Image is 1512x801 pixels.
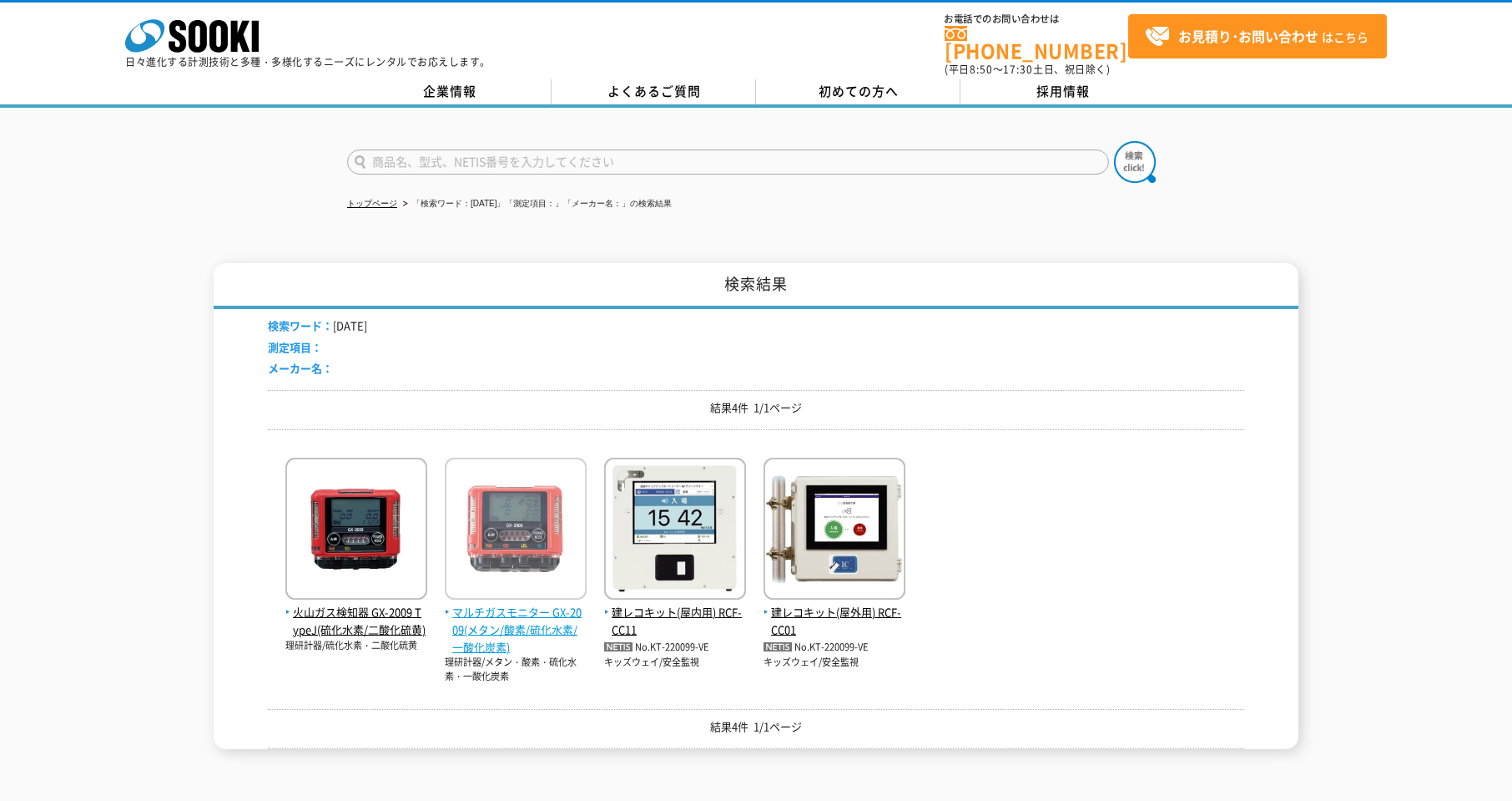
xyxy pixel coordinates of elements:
p: 理研計器/硫化水素・二酸化硫黄 [285,639,427,653]
li: 「検索ワード：[DATE]」「測定項目：」「メーカー名：」の検索結果 [400,195,672,213]
a: 企業情報 [347,79,552,104]
input: 商品名、型式、NETIS番号を入力してください [347,150,1109,175]
a: 初めての方へ [756,79,960,104]
a: 建レコキット(屋外用) RCF-CC01 [764,586,905,638]
span: お電話でのお問い合わせは [945,14,1128,24]
span: 火山ガス検知器 GX-2009 TypeJ(硫化水素/二酸化硫黄) [285,604,427,639]
strong: お見積り･お問い合わせ [1178,26,1318,46]
p: No.KT-220099-VE [764,639,905,657]
a: トップページ [347,199,397,208]
a: 採用情報 [960,79,1165,104]
p: No.KT-220099-VE [604,639,746,657]
li: [DATE] [268,317,367,335]
p: 結果4件 1/1ページ [268,399,1244,417]
p: 結果4件 1/1ページ [268,718,1244,736]
p: キッズウェイ/安全監視 [764,656,905,670]
span: (平日 ～ 土日、祝日除く) [945,62,1110,77]
img: RCF-CC01 [764,458,905,604]
span: 建レコキット(屋内用) RCF-CC11 [604,604,746,639]
img: GX-2009 TypeJ(硫化水素/二酸化硫黄) [285,458,427,604]
p: キッズウェイ/安全監視 [604,656,746,670]
img: RCF-CC11 [604,458,746,604]
span: 建レコキット(屋外用) RCF-CC01 [764,604,905,639]
span: メーカー名： [268,360,333,376]
span: 8:50 [970,62,993,77]
p: 日々進化する計測技術と多種・多様化するニーズにレンタルでお応えします。 [125,57,491,67]
img: btn_search.png [1114,141,1156,183]
a: マルチガスモニター GX-2009(メタン/酸素/硫化水素/一酸化炭素) [445,586,587,656]
p: 理研計器/メタン・酸素・硫化水素・一酸化炭素 [445,656,587,683]
a: 火山ガス検知器 GX-2009 TypeJ(硫化水素/二酸化硫黄) [285,586,427,638]
a: [PHONE_NUMBER] [945,26,1128,60]
img: GX-2009(メタン/酸素/硫化水素/一酸化炭素) [445,458,587,604]
span: 測定項目： [268,339,322,355]
h1: 検索結果 [214,263,1298,309]
a: よくあるご質問 [552,79,756,104]
a: お見積り･お問い合わせはこちら [1128,14,1387,58]
span: 17:30 [1003,62,1033,77]
span: はこちら [1145,24,1368,49]
span: 検索ワード： [268,317,333,333]
span: 初めての方へ [819,82,899,100]
span: マルチガスモニター GX-2009(メタン/酸素/硫化水素/一酸化炭素) [445,604,587,656]
a: 建レコキット(屋内用) RCF-CC11 [604,586,746,638]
